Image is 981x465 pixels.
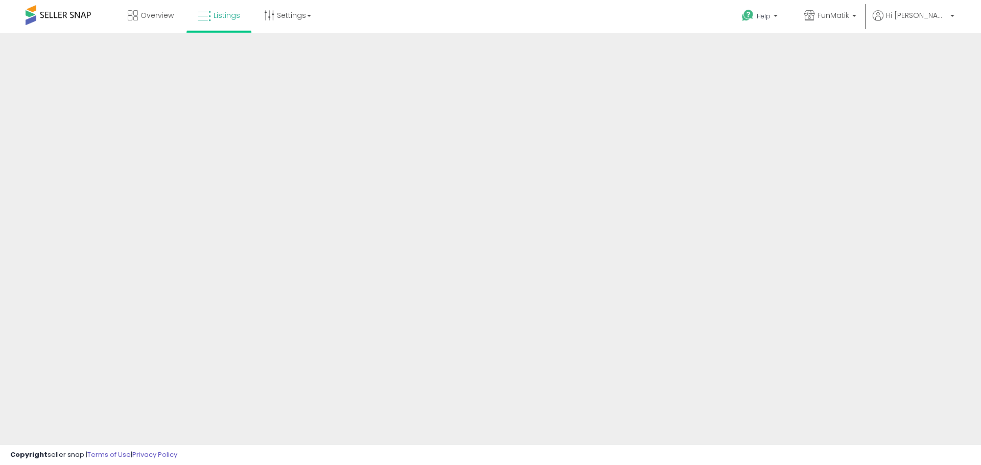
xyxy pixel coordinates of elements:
[873,10,954,33] a: Hi [PERSON_NAME]
[741,9,754,22] i: Get Help
[10,450,177,460] div: seller snap | |
[757,12,770,20] span: Help
[734,2,788,33] a: Help
[10,450,48,459] strong: Copyright
[886,10,947,20] span: Hi [PERSON_NAME]
[87,450,131,459] a: Terms of Use
[141,10,174,20] span: Overview
[132,450,177,459] a: Privacy Policy
[818,10,849,20] span: FunMatik
[214,10,240,20] span: Listings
